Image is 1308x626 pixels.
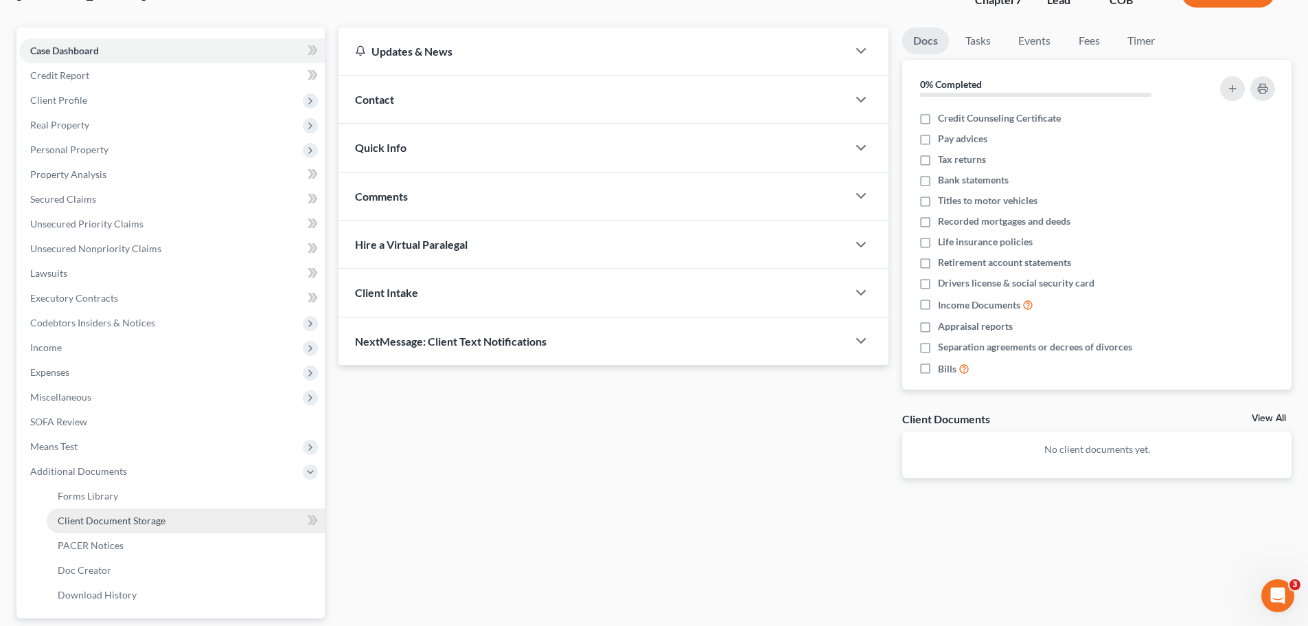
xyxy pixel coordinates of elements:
a: Executory Contracts [19,286,325,311]
a: Docs [902,27,949,54]
iframe: Intercom live chat [1261,579,1294,612]
a: Secured Claims [19,187,325,212]
span: NextMessage: Client Text Notifications [355,335,547,348]
span: Personal Property [30,144,108,155]
span: Unsecured Priority Claims [30,218,144,230]
span: Tax returns [938,153,986,166]
span: Bills [938,362,956,376]
a: Download History [47,583,325,607]
span: Property Analysis [30,168,106,180]
span: Life insurance policies [938,235,1033,249]
span: Expenses [30,366,69,378]
span: Drivers license & social security card [938,276,1094,290]
a: Doc Creator [47,558,325,583]
a: Unsecured Priority Claims [19,212,325,236]
a: Timer [1116,27,1166,54]
div: Updates & News [355,44,831,58]
span: Comments [355,190,408,203]
span: Doc Creator [58,564,111,576]
span: SOFA Review [30,416,87,427]
span: Contact [355,93,394,106]
span: Codebtors Insiders & Notices [30,317,155,328]
span: Case Dashboard [30,45,99,56]
a: Fees [1067,27,1111,54]
span: Titles to motor vehicles [938,194,1037,208]
a: Unsecured Nonpriority Claims [19,236,325,261]
span: Quick Info [355,141,406,154]
div: Client Documents [902,412,990,426]
a: Forms Library [47,484,325,508]
a: Credit Report [19,63,325,88]
span: Credit Report [30,69,89,81]
a: SOFA Review [19,410,325,434]
span: Bank statements [938,173,1009,187]
span: Real Property [30,119,89,131]
span: Forms Library [58,490,118,502]
span: Income [30,342,62,353]
span: Client Profile [30,94,87,106]
a: PACER Notices [47,533,325,558]
a: Lawsuits [19,261,325,286]
span: Download History [58,589,137,601]
span: Income Documents [938,298,1020,312]
span: Client Document Storage [58,515,165,526]
a: Property Analysis [19,162,325,187]
span: Retirement account statements [938,256,1071,269]
span: Executory Contracts [30,292,118,304]
span: Credit Counseling Certificate [938,111,1061,125]
span: Recorded mortgages and deeds [938,214,1070,228]
a: Client Document Storage [47,508,325,533]
strong: 0% Completed [920,78,982,90]
a: Events [1007,27,1062,54]
span: Means Test [30,440,78,452]
span: Miscellaneous [30,391,91,403]
span: Secured Claims [30,193,96,205]
p: No client documents yet. [913,443,1281,456]
span: Separation agreements or decrees of divorces [938,340,1132,354]
span: Additional Documents [30,465,127,477]
span: PACER Notices [58,539,124,551]
span: Hire a Virtual Paralegal [355,238,468,251]
span: Unsecured Nonpriority Claims [30,243,161,254]
a: Case Dashboard [19,38,325,63]
span: Pay advices [938,132,987,146]
a: Tasks [954,27,1002,54]
a: View All [1252,414,1286,423]
span: Client Intake [355,286,418,299]
span: Lawsuits [30,267,67,279]
span: 3 [1289,579,1300,590]
span: Appraisal reports [938,320,1013,333]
